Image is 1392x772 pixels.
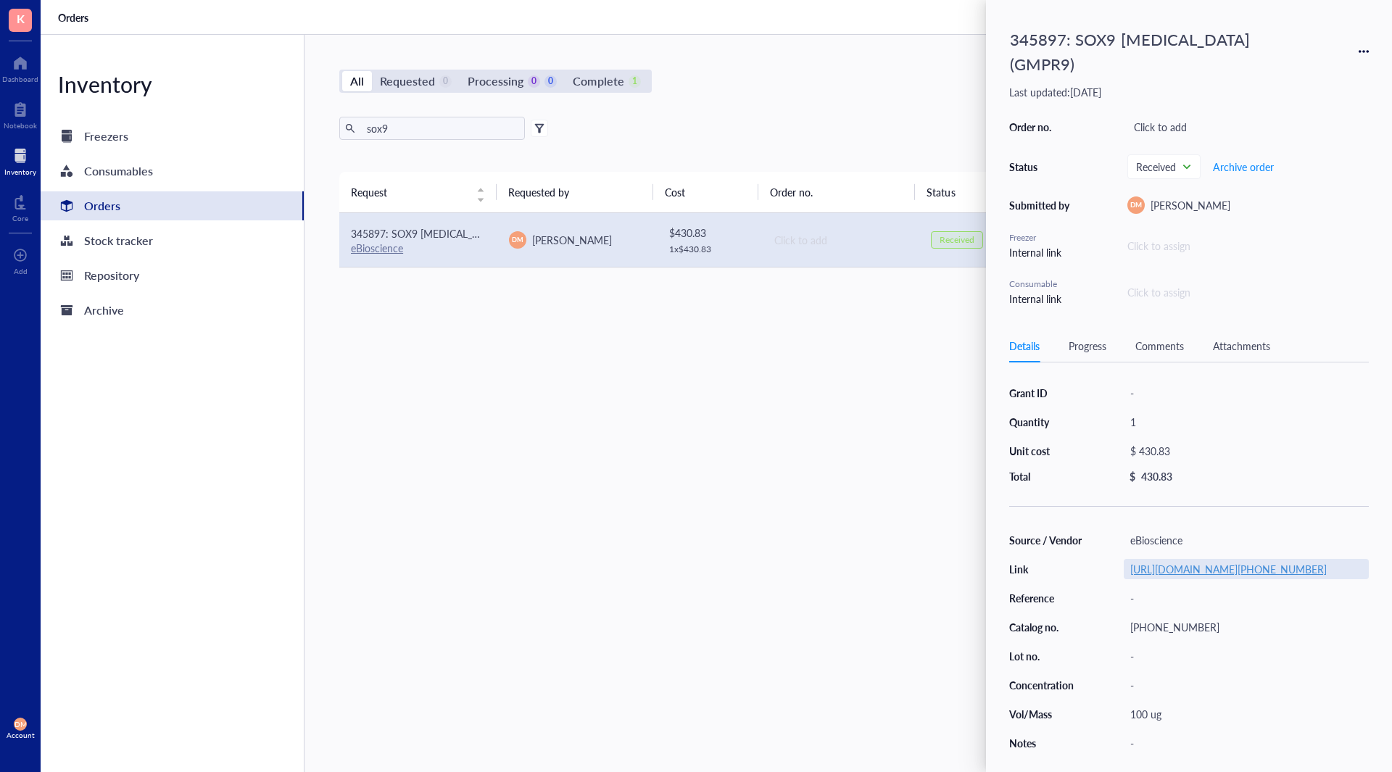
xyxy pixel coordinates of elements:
[351,226,544,241] span: 345897: SOX9 [MEDICAL_DATA] (GMPR9)
[629,75,641,88] div: 1
[1009,649,1083,663] div: Lot no.
[1009,415,1083,428] div: Quantity
[1009,592,1083,605] div: Reference
[58,11,91,24] a: Orders
[532,233,612,247] span: [PERSON_NAME]
[758,172,916,212] th: Order no.
[669,225,750,241] div: $ 430.83
[1009,563,1083,576] div: Link
[350,71,364,91] div: All
[940,234,974,246] div: Received
[1009,444,1083,457] div: Unit cost
[1136,160,1189,173] span: Received
[1130,200,1142,210] span: DM
[669,244,750,255] div: 1 x $ 430.83
[1009,678,1083,692] div: Concentration
[2,75,38,83] div: Dashboard
[468,71,523,91] div: Processing
[1213,338,1270,354] div: Attachments
[1130,470,1135,483] div: $
[1009,244,1074,260] div: Internal link
[774,232,908,248] div: Click to add
[1069,338,1106,354] div: Progress
[4,121,37,130] div: Notebook
[1124,383,1369,403] div: -
[761,213,919,267] td: Click to add
[4,98,37,130] a: Notebook
[84,231,153,251] div: Stock tracker
[1212,155,1275,178] button: Archive order
[1135,338,1184,354] div: Comments
[1124,617,1369,637] div: [PHONE_NUMBER]
[12,214,28,223] div: Core
[1124,441,1363,461] div: $ 430.83
[1009,620,1083,634] div: Catalog no.
[1213,161,1274,173] span: Archive order
[1003,23,1308,80] div: 345897: SOX9 [MEDICAL_DATA] (GMPR9)
[1141,470,1172,483] div: 430.83
[1124,646,1369,666] div: -
[84,300,124,320] div: Archive
[1124,588,1369,608] div: -
[41,296,304,325] a: Archive
[1124,733,1369,753] div: -
[14,720,27,729] span: DM
[4,144,36,176] a: Inventory
[84,196,120,216] div: Orders
[1124,530,1369,550] div: eBioscience
[1009,278,1074,291] div: Consumable
[439,75,452,88] div: 0
[497,172,654,212] th: Requested by
[14,267,28,275] div: Add
[12,191,28,223] a: Core
[7,731,35,739] div: Account
[1009,160,1074,173] div: Status
[1151,198,1230,212] span: [PERSON_NAME]
[1009,338,1040,354] div: Details
[573,71,623,91] div: Complete
[1130,562,1327,576] a: [URL][DOMAIN_NAME][PHONE_NUMBER]
[84,126,128,146] div: Freezers
[1009,231,1074,244] div: Freezer
[84,161,153,181] div: Consumables
[1009,386,1083,399] div: Grant ID
[2,51,38,83] a: Dashboard
[1009,470,1083,483] div: Total
[1009,86,1369,99] div: Last updated: [DATE]
[915,172,1019,212] th: Status
[1009,199,1074,212] div: Submitted by
[351,241,403,255] a: eBioscience
[17,9,25,28] span: K
[513,235,523,245] span: DM
[41,261,304,290] a: Repository
[41,226,304,255] a: Stock tracker
[544,75,557,88] div: 0
[84,265,139,286] div: Repository
[1127,238,1369,254] div: Click to assign
[41,70,304,99] div: Inventory
[1124,412,1369,432] div: 1
[1124,704,1369,724] div: 100 ug
[1009,534,1083,547] div: Source / Vendor
[1009,291,1074,307] div: Internal link
[41,157,304,186] a: Consumables
[41,191,304,220] a: Orders
[1009,707,1083,721] div: Vol/Mass
[1009,736,1083,750] div: Notes
[339,70,652,93] div: segmented control
[361,117,519,139] input: Find orders in table
[339,172,497,212] th: Request
[1127,117,1369,137] div: Click to add
[351,184,468,200] span: Request
[1124,675,1369,695] div: -
[380,71,435,91] div: Requested
[1009,120,1074,133] div: Order no.
[4,167,36,176] div: Inventory
[41,122,304,151] a: Freezers
[653,172,758,212] th: Cost
[1127,284,1369,300] div: Click to assign
[528,75,540,88] div: 0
